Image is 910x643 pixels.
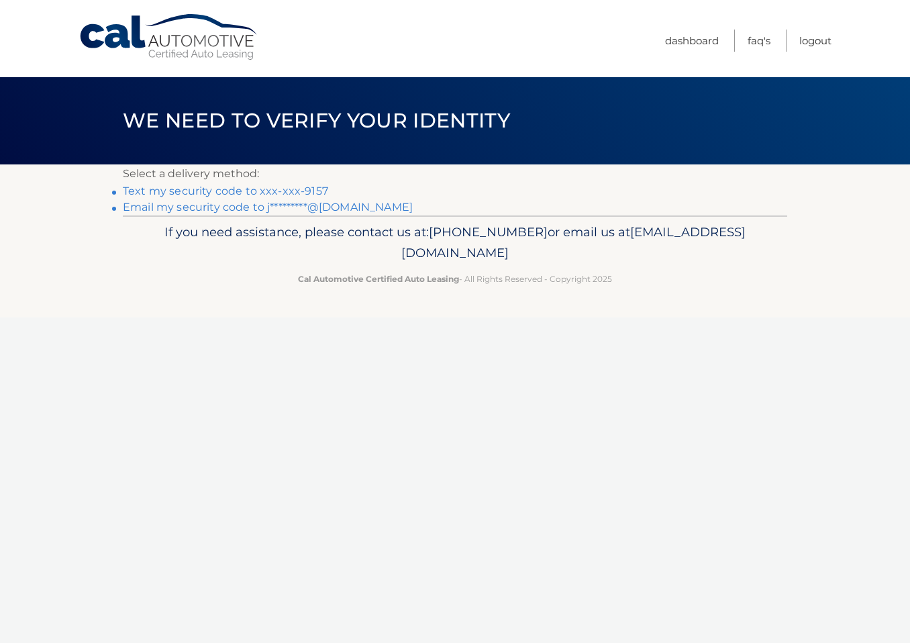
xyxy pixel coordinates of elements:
[123,108,510,133] span: We need to verify your identity
[123,201,413,213] a: Email my security code to j*********@[DOMAIN_NAME]
[132,272,778,286] p: - All Rights Reserved - Copyright 2025
[123,185,328,197] a: Text my security code to xxx-xxx-9157
[748,30,770,52] a: FAQ's
[132,221,778,264] p: If you need assistance, please contact us at: or email us at
[123,164,787,183] p: Select a delivery method:
[665,30,719,52] a: Dashboard
[429,224,548,240] span: [PHONE_NUMBER]
[298,274,459,284] strong: Cal Automotive Certified Auto Leasing
[799,30,831,52] a: Logout
[79,13,260,61] a: Cal Automotive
